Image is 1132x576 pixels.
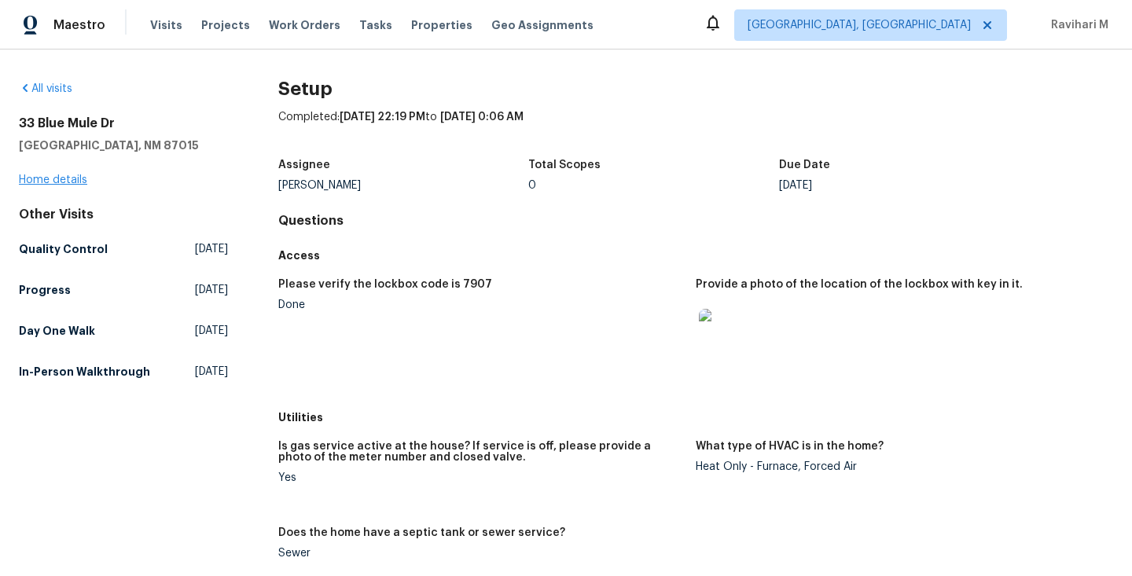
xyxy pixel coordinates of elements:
a: Day One Walk[DATE] [19,317,228,345]
span: Ravihari M [1045,17,1108,33]
h5: Day One Walk [19,323,95,339]
span: Properties [411,17,472,33]
span: [DATE] [195,323,228,339]
h2: 33 Blue Mule Dr [19,116,228,131]
div: [PERSON_NAME] [278,180,529,191]
h5: Access [278,248,1113,263]
h5: Progress [19,282,71,298]
span: [DATE] 22:19 PM [340,112,425,123]
a: Progress[DATE] [19,276,228,304]
h5: Quality Control [19,241,108,257]
span: Projects [201,17,250,33]
a: All visits [19,83,72,94]
h5: [GEOGRAPHIC_DATA], NM 87015 [19,138,228,153]
div: Done [278,299,683,310]
div: Heat Only - Furnace, Forced Air [696,461,1101,472]
h2: Setup [278,81,1113,97]
h5: What type of HVAC is in the home? [696,441,884,452]
span: Work Orders [269,17,340,33]
span: Maestro [53,17,105,33]
span: Tasks [359,20,392,31]
div: 0 [528,180,779,191]
h5: Due Date [779,160,830,171]
h5: Is gas service active at the house? If service is off, please provide a photo of the meter number... [278,441,683,463]
span: [DATE] [195,241,228,257]
div: Yes [278,472,683,483]
span: Visits [150,17,182,33]
h5: In-Person Walkthrough [19,364,150,380]
h5: Does the home have a septic tank or sewer service? [278,527,565,538]
span: [DATE] [195,282,228,298]
div: Completed: to [278,109,1113,150]
h5: Please verify the lockbox code is 7907 [278,279,492,290]
span: [GEOGRAPHIC_DATA], [GEOGRAPHIC_DATA] [748,17,971,33]
span: [DATE] 0:06 AM [440,112,524,123]
div: [DATE] [779,180,1030,191]
h5: Assignee [278,160,330,171]
a: Home details [19,174,87,185]
h5: Total Scopes [528,160,601,171]
div: Other Visits [19,207,228,222]
h4: Questions [278,213,1113,229]
a: Quality Control[DATE] [19,235,228,263]
span: [DATE] [195,364,228,380]
span: Geo Assignments [491,17,594,33]
h5: Utilities [278,409,1113,425]
div: Sewer [278,548,683,559]
h5: Provide a photo of the location of the lockbox with key in it. [696,279,1023,290]
a: In-Person Walkthrough[DATE] [19,358,228,386]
